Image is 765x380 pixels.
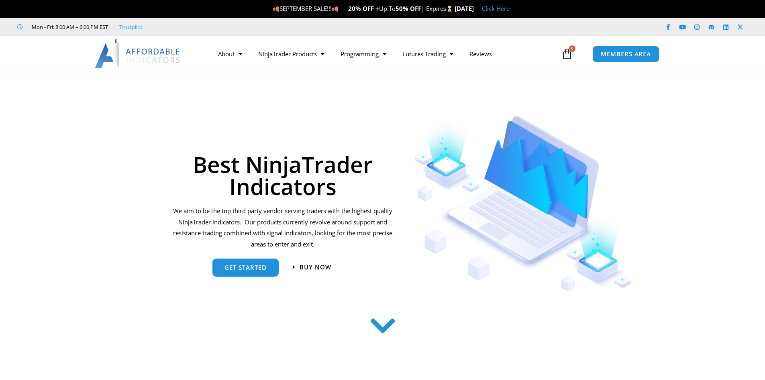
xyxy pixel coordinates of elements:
img: 🍂 [332,6,338,12]
a: Reviews [461,45,500,63]
a: get started [212,259,279,277]
strong: [DATE] [455,4,474,12]
img: 🍂 [273,6,279,12]
a: Click Here [482,4,510,12]
p: We aim to be the top third party vendor serving traders with the highest quality NinjaTrader indi... [172,205,394,250]
h1: Best NinjaTrader Indicators [172,153,394,197]
a: Futures Trading [394,45,461,63]
strong: 50% OFF [396,4,421,12]
span: MEMBERS AREA [601,51,651,57]
a: 0 [549,42,585,66]
img: Indicators 1 | Affordable Indicators – NinjaTrader [414,116,632,292]
a: NinjaTrader Products [250,45,333,63]
a: Buy now [293,264,331,270]
span: SEPTEMBER SALE!!! Up To | Expires [273,4,455,12]
strong: 20% OFF + [348,4,379,12]
img: LogoAI | Affordable Indicators – NinjaTrader [95,39,181,68]
a: About [210,45,250,63]
img: ⌛ [447,6,453,12]
span: 0 [569,45,575,52]
span: Buy now [300,264,331,270]
span: get started [224,265,267,271]
a: Programming [333,45,394,63]
nav: Menu [210,45,559,63]
span: Mon - Fri: 8:00 AM – 6:00 PM EST [30,22,108,32]
a: Trustpilot [119,22,143,32]
a: MEMBERS AREA [592,46,659,62]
